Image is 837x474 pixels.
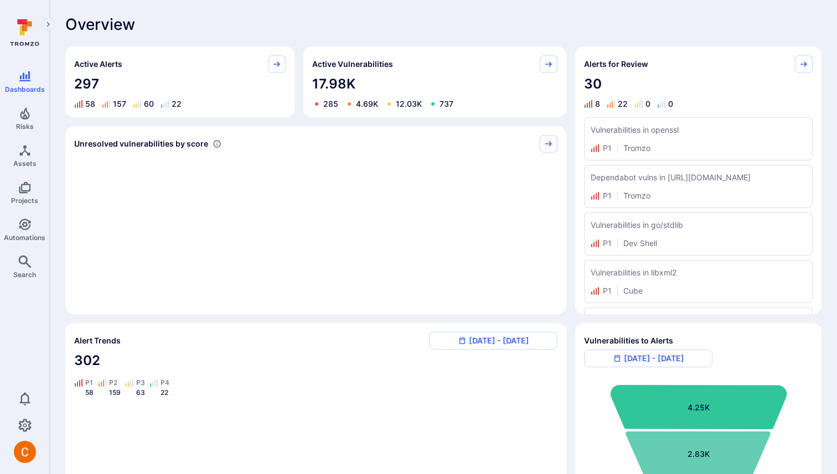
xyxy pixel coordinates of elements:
div: P2 [109,378,121,387]
span: Active Vulnerabilities [312,59,393,70]
div: P1 [85,378,94,387]
a: Vulnerabilities in go/stdlibP1|Dev Shell [591,219,806,249]
div: 8 [595,100,600,108]
div: 58 [85,388,94,397]
div: 58 [85,100,95,108]
div: P1 Tromzo [603,142,650,154]
div: 63 [136,388,145,397]
button: [DATE] - [DATE] [584,350,712,367]
div: Dependabot vulns in [URL][DOMAIN_NAME] [591,171,806,183]
div: 285 [323,100,338,108]
div: 0 [668,100,673,108]
div: 22 [161,388,169,397]
img: ACg8ocJuq_DPPTkXyD9OlTnVLvDrpObecjcADscmEHLMiTyEnTELew=s96-c [14,441,36,463]
div: 60 [144,100,154,108]
div: 4.25K [688,402,710,413]
a: Vulnerabilities in libxml2P1|Cube [591,267,806,296]
div: Alerts for review [575,46,821,314]
div: P1 Dev Shell [603,237,657,249]
span: | [616,191,619,200]
div: P3 [136,378,145,387]
button: Expand navigation menu [42,18,55,31]
span: | [616,286,619,295]
div: Active alerts [65,46,294,117]
span: Active Alerts [74,59,122,70]
a: Vulnerabilities in opensslP1|Tromzo [591,124,806,154]
h2: 297 [74,73,286,95]
i: Expand navigation menu [44,20,52,29]
span: | [616,238,619,248]
div: Vulnerabilities in libxml2 [591,267,806,278]
div: 157 [113,100,126,108]
span: Alert Trends [74,335,121,346]
h2: 17.98K [312,73,557,95]
div: Unresolved vulnerabilities by score [65,126,566,314]
div: Active vulnerabilities [303,46,566,117]
div: 0 [645,100,650,108]
span: | [616,143,619,153]
div: Number of vulnerabilities in status ‘Open’ ‘Triaged’ and ‘In process’ grouped by score [213,138,221,150]
span: Risks [16,122,34,131]
div: Vulnerabilities in go/stdlib [591,219,806,231]
span: Projects [11,196,38,205]
div: 737 [440,100,453,108]
button: [DATE] - [DATE] [429,332,557,350]
h2: 30 [584,73,813,95]
a: Dependabot vulns in [URL][DOMAIN_NAME]P1|Tromzo [591,171,806,201]
div: 4.69K [356,100,378,108]
div: 159 [109,388,121,397]
span: Automations [4,233,45,242]
span: Search [13,270,36,279]
div: 22 [618,100,628,108]
div: 22 [172,100,182,108]
span: Dashboards [5,85,45,93]
div: Vulnerabilities in openssl [591,124,806,136]
div: Camilo Rivera [14,441,36,463]
div: 12.03K [396,100,422,108]
span: Alerts for Review [584,59,648,70]
div: P1 Cube [603,285,643,296]
div: 2.83K [688,448,710,460]
div: P1 Tromzo [603,190,650,201]
span: Overview [65,15,135,33]
span: Assets [13,159,37,168]
span: Vulnerabilities to Alerts [584,335,673,346]
h2: 302 [74,350,557,372]
div: P4 [161,378,169,387]
span: Unresolved vulnerabilities by score [74,138,208,149]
